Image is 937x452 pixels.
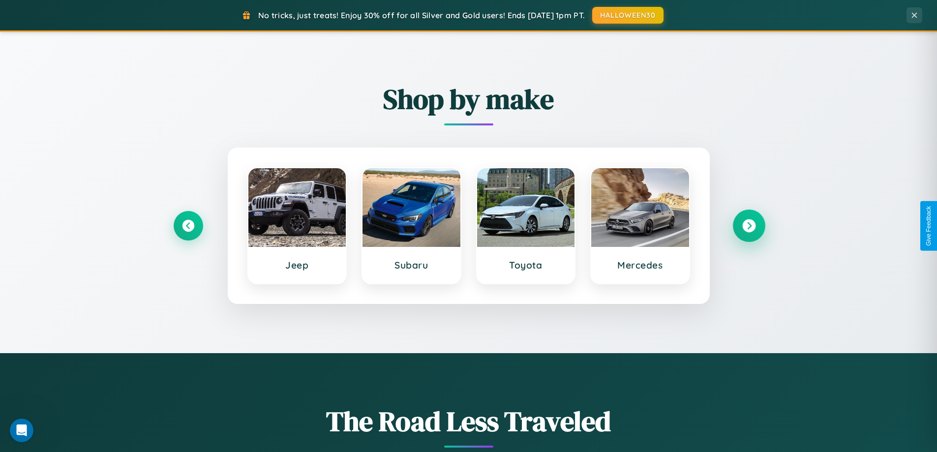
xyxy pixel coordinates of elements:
[487,259,565,271] h3: Toyota
[258,259,336,271] h3: Jeep
[601,259,679,271] h3: Mercedes
[925,206,932,246] div: Give Feedback
[258,10,585,20] span: No tricks, just treats! Enjoy 30% off for all Silver and Gold users! Ends [DATE] 1pm PT.
[174,402,764,440] h1: The Road Less Traveled
[592,7,664,24] button: HALLOWEEN30
[174,80,764,118] h2: Shop by make
[10,419,33,442] iframe: Intercom live chat
[372,259,451,271] h3: Subaru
